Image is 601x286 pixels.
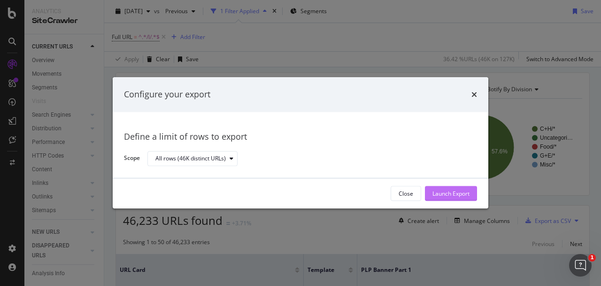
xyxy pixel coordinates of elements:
button: Close [391,186,421,201]
iframe: Intercom live chat [569,254,592,277]
div: Configure your export [124,88,210,101]
div: Launch Export [432,190,470,198]
div: Close [399,190,413,198]
div: modal [113,77,488,208]
button: Launch Export [425,186,477,201]
div: Define a limit of rows to export [124,131,477,143]
span: 1 [588,254,596,262]
div: All rows (46K distinct URLs) [155,156,226,161]
div: times [471,88,477,101]
button: All rows (46K distinct URLs) [147,151,238,166]
label: Scope [124,154,140,165]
